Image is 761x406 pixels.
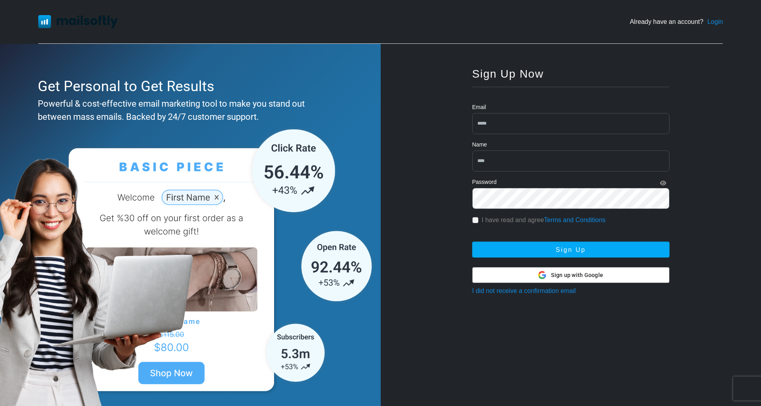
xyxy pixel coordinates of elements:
div: Get Personal to Get Results [38,76,339,97]
button: Sign up with Google [472,267,670,283]
label: Email [472,103,486,111]
label: Name [472,141,487,149]
span: Sign Up Now [472,68,544,80]
div: Powerful & cost-effective email marketing tool to make you stand out between mass emails. Backed ... [38,97,339,123]
a: Terms and Conditions [544,217,605,223]
img: Mailsoftly [38,15,118,28]
button: Sign Up [472,242,670,258]
div: Already have an account? [630,17,723,27]
label: Password [472,178,496,186]
a: I did not receive a confirmation email [472,287,576,294]
a: Login [707,17,723,27]
span: Sign up with Google [551,271,603,279]
label: I have read and agree [482,215,605,225]
i: Show Password [660,180,666,186]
